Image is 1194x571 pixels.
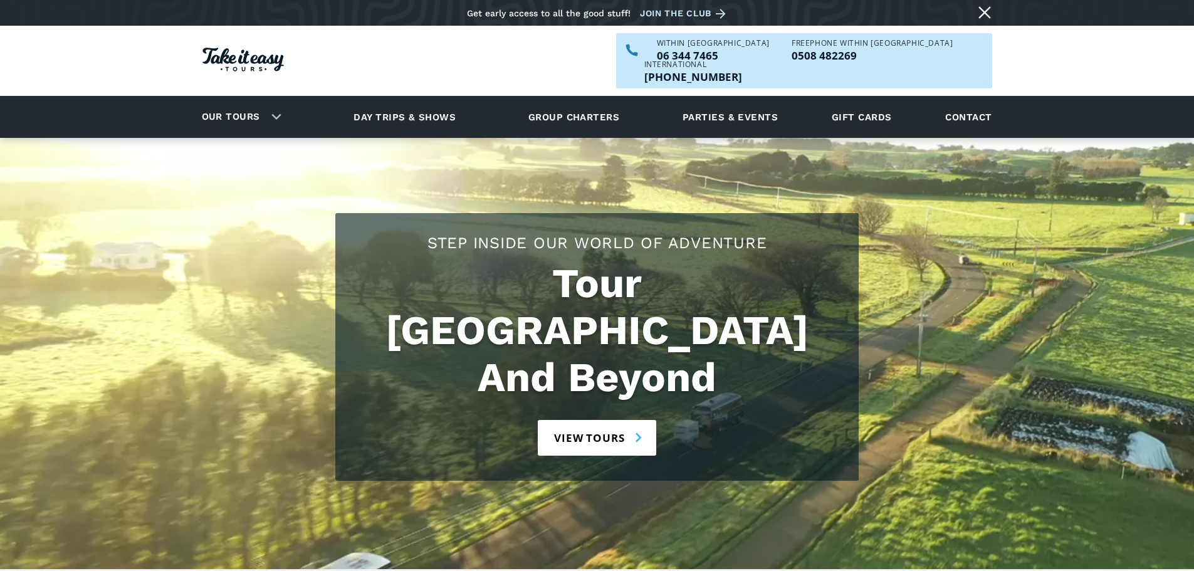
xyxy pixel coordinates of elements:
a: Parties & events [676,100,784,134]
a: Call us freephone within NZ on 0508482269 [792,50,953,61]
a: Day trips & shows [338,100,471,134]
a: Join the club [640,6,730,21]
div: WITHIN [GEOGRAPHIC_DATA] [657,39,770,47]
a: Homepage [202,41,284,81]
a: Call us outside of NZ on +6463447465 [644,71,742,82]
p: [PHONE_NUMBER] [644,71,742,82]
a: Our tours [192,102,270,132]
p: 0508 482269 [792,50,953,61]
a: Group charters [513,100,635,134]
p: 06 344 7465 [657,50,770,61]
a: Close message [975,3,995,23]
a: Call us within NZ on 063447465 [657,50,770,61]
div: Freephone WITHIN [GEOGRAPHIC_DATA] [792,39,953,47]
h2: Step Inside Our World Of Adventure [348,232,846,254]
div: Our tours [187,100,291,134]
img: Take it easy Tours logo [202,48,284,71]
h1: Tour [GEOGRAPHIC_DATA] And Beyond [348,260,846,401]
div: Get early access to all the good stuff! [467,8,631,18]
div: International [644,61,742,68]
a: Contact [939,100,998,134]
a: Gift cards [825,100,898,134]
a: View tours [538,420,656,456]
